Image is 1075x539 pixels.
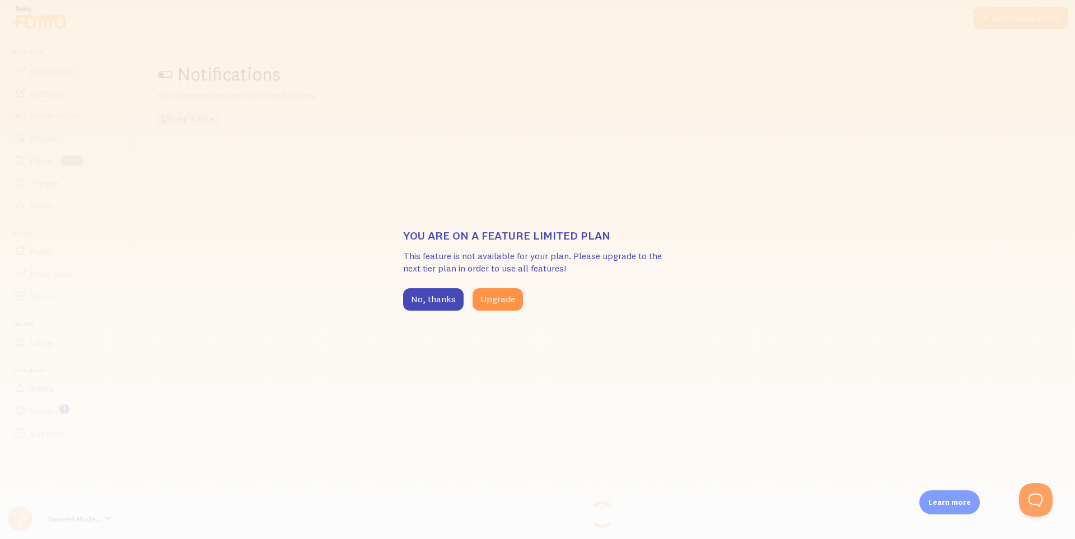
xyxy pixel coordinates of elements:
div: Learn more [919,490,980,514]
button: No, thanks [403,288,464,311]
p: This feature is not available for your plan. Please upgrade to the next tier plan in order to use... [403,250,672,275]
h3: You are on a feature limited plan [403,228,672,243]
button: Upgrade [473,288,523,311]
p: Learn more [928,497,971,508]
iframe: Help Scout Beacon - Open [1019,483,1053,517]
